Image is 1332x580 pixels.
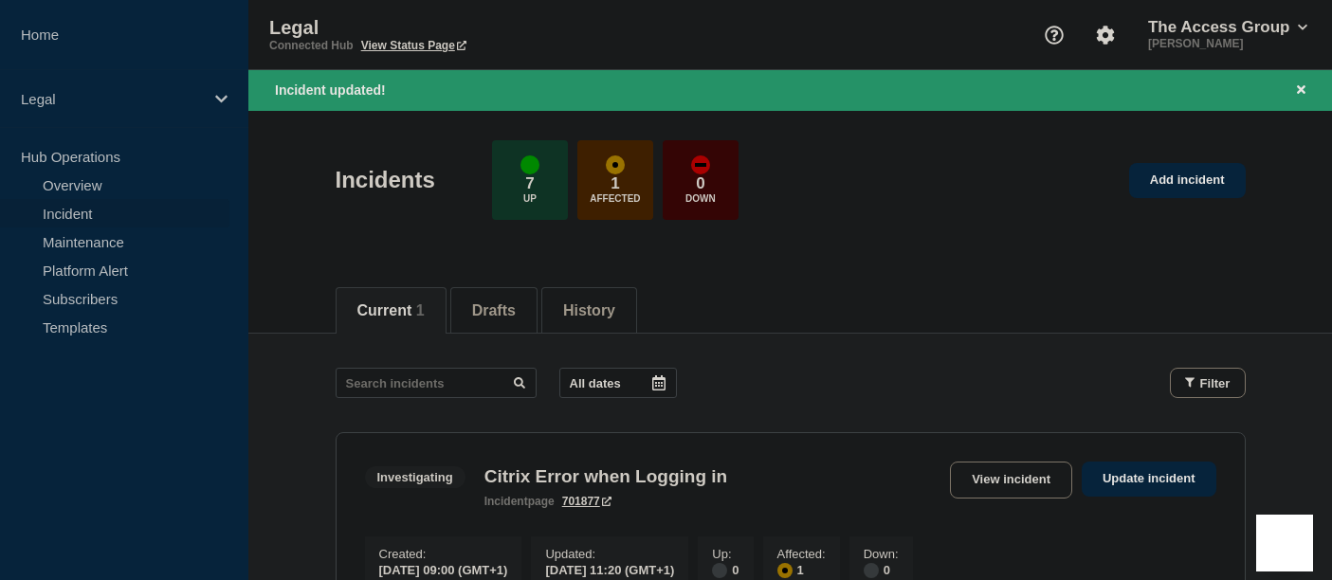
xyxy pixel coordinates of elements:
a: View incident [950,462,1072,498]
p: Legal [21,91,203,107]
div: affected [777,563,793,578]
a: Add incident [1129,163,1246,198]
span: Filter [1200,376,1231,390]
iframe: Help Scout Beacon - Open [1256,515,1313,571]
button: Close banner [1289,80,1313,101]
input: Search incidents [336,368,537,398]
a: Update incident [1082,462,1216,497]
div: disabled [864,563,879,578]
div: down [691,155,710,174]
div: up [520,155,539,174]
div: affected [606,155,625,174]
p: [PERSON_NAME] [1144,37,1311,50]
p: Down [685,193,716,204]
button: Filter [1170,368,1246,398]
p: Legal [269,17,648,39]
span: 1 [416,302,425,318]
button: Account settings [1086,15,1125,55]
button: All dates [559,368,677,398]
span: Investigating [365,466,465,488]
p: page [484,495,555,508]
p: 1 [611,174,619,193]
button: History [563,302,615,319]
div: disabled [712,563,727,578]
p: 7 [525,174,534,193]
div: [DATE] 09:00 (GMT+1) [379,561,508,577]
a: View Status Page [361,39,466,52]
span: incident [484,495,528,508]
h3: Citrix Error when Logging in [484,466,728,487]
p: Affected [590,193,640,204]
a: 701877 [562,495,611,508]
p: Affected : [777,547,826,561]
button: Support [1034,15,1074,55]
p: Updated : [545,547,674,561]
h1: Incidents [336,167,435,193]
p: Connected Hub [269,39,354,52]
span: Incident updated! [275,82,386,98]
div: 0 [712,561,739,578]
button: The Access Group [1144,18,1311,37]
div: [DATE] 11:20 (GMT+1) [545,561,674,577]
button: Current 1 [357,302,425,319]
p: Down : [864,547,899,561]
p: Up [523,193,537,204]
div: 1 [777,561,826,578]
div: 0 [864,561,899,578]
p: Created : [379,547,508,561]
p: 0 [696,174,704,193]
button: Drafts [472,302,516,319]
p: All dates [570,376,621,390]
p: Up : [712,547,739,561]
